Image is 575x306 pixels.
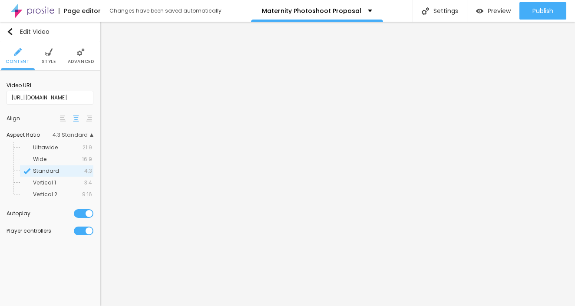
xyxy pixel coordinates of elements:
div: Player controllers [7,228,74,234]
span: Standard [33,167,59,174]
div: Autoplay [7,211,74,216]
img: Icone [45,48,53,56]
img: Icone [77,48,85,56]
span: Preview [488,7,511,14]
input: Youtube, Vimeo or Dailymotion [7,91,93,105]
img: view-1.svg [476,7,483,15]
span: Vertical 2 [33,191,57,198]
span: Style [42,59,56,64]
img: paragraph-center-align.svg [73,115,79,122]
img: Icone [422,7,429,15]
div: Video URL [7,82,93,89]
span: Publish [532,7,553,14]
span: 16:9 [82,157,92,162]
span: Wide [33,155,46,163]
img: Icone [23,168,31,175]
div: Page editor [59,8,101,14]
span: Content [6,59,30,64]
span: 4:3 [84,168,92,174]
div: Aspect Ratio [7,132,53,138]
p: Maternity Photoshoot Proposal [262,8,361,14]
div: Edit Video [7,28,50,35]
button: Publish [519,2,566,20]
span: Vertical 1 [33,179,56,186]
img: paragraph-left-align.svg [60,115,66,122]
span: 3:4 [84,180,92,185]
button: Preview [467,2,519,20]
div: Changes have been saved automatically [109,8,221,13]
div: Align [7,116,59,121]
iframe: Editor [100,22,575,306]
img: Icone [7,28,13,35]
img: paragraph-right-align.svg [86,115,92,122]
img: Icone [14,48,22,56]
span: 9:16 [82,192,92,197]
span: 21:9 [83,145,92,150]
span: 4:3 Standard [53,132,93,138]
span: Advanced [68,59,94,64]
span: Ultrawide [33,144,58,151]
